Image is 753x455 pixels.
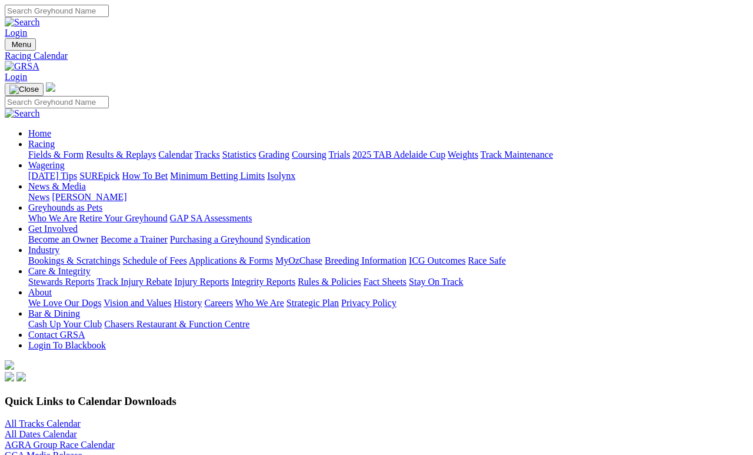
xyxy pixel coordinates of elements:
[104,319,249,329] a: Chasers Restaurant & Function Centre
[28,192,748,202] div: News & Media
[5,5,109,17] input: Search
[122,171,168,181] a: How To Bet
[170,234,263,244] a: Purchasing a Greyhound
[325,255,407,265] a: Breeding Information
[195,150,220,160] a: Tracks
[5,429,77,439] a: All Dates Calendar
[5,372,14,381] img: facebook.svg
[222,150,256,160] a: Statistics
[28,150,84,160] a: Fields & Form
[28,308,80,318] a: Bar & Dining
[28,160,65,170] a: Wagering
[16,372,26,381] img: twitter.svg
[28,213,748,224] div: Greyhounds as Pets
[9,85,39,94] img: Close
[28,319,102,329] a: Cash Up Your Club
[28,224,78,234] a: Get Involved
[28,181,86,191] a: News & Media
[101,234,168,244] a: Become a Trainer
[79,171,119,181] a: SUREpick
[28,287,52,297] a: About
[5,51,748,61] a: Racing Calendar
[189,255,273,265] a: Applications & Forms
[174,277,229,287] a: Injury Reports
[28,245,59,255] a: Industry
[28,298,101,308] a: We Love Our Dogs
[5,28,27,38] a: Login
[481,150,553,160] a: Track Maintenance
[28,128,51,138] a: Home
[28,277,748,287] div: Care & Integrity
[28,213,77,223] a: Who We Are
[28,319,748,330] div: Bar & Dining
[158,150,192,160] a: Calendar
[28,171,77,181] a: [DATE] Tips
[286,298,339,308] a: Strategic Plan
[28,234,98,244] a: Become an Owner
[341,298,397,308] a: Privacy Policy
[170,171,265,181] a: Minimum Betting Limits
[46,82,55,92] img: logo-grsa-white.png
[328,150,350,160] a: Trials
[52,192,126,202] a: [PERSON_NAME]
[5,72,27,82] a: Login
[352,150,445,160] a: 2025 TAB Adelaide Cup
[298,277,361,287] a: Rules & Policies
[28,298,748,308] div: About
[170,213,252,223] a: GAP SA Assessments
[79,213,168,223] a: Retire Your Greyhound
[265,234,310,244] a: Syndication
[409,277,463,287] a: Stay On Track
[5,395,748,408] h3: Quick Links to Calendar Downloads
[174,298,202,308] a: History
[28,255,748,266] div: Industry
[448,150,478,160] a: Weights
[28,139,55,149] a: Racing
[5,61,39,72] img: GRSA
[28,150,748,160] div: Racing
[28,192,49,202] a: News
[28,277,94,287] a: Stewards Reports
[28,202,102,212] a: Greyhounds as Pets
[231,277,295,287] a: Integrity Reports
[104,298,171,308] a: Vision and Values
[86,150,156,160] a: Results & Replays
[28,234,748,245] div: Get Involved
[204,298,233,308] a: Careers
[5,38,36,51] button: Toggle navigation
[28,255,120,265] a: Bookings & Scratchings
[468,255,505,265] a: Race Safe
[5,419,81,429] a: All Tracks Calendar
[5,360,14,370] img: logo-grsa-white.png
[275,255,322,265] a: MyOzChase
[28,330,85,340] a: Contact GRSA
[96,277,172,287] a: Track Injury Rebate
[364,277,407,287] a: Fact Sheets
[5,17,40,28] img: Search
[5,83,44,96] button: Toggle navigation
[28,340,106,350] a: Login To Blackbook
[28,266,91,276] a: Care & Integrity
[122,255,186,265] a: Schedule of Fees
[267,171,295,181] a: Isolynx
[292,150,326,160] a: Coursing
[12,40,31,49] span: Menu
[409,255,465,265] a: ICG Outcomes
[5,96,109,108] input: Search
[5,440,115,450] a: AGRA Group Race Calendar
[28,171,748,181] div: Wagering
[5,108,40,119] img: Search
[259,150,289,160] a: Grading
[235,298,284,308] a: Who We Are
